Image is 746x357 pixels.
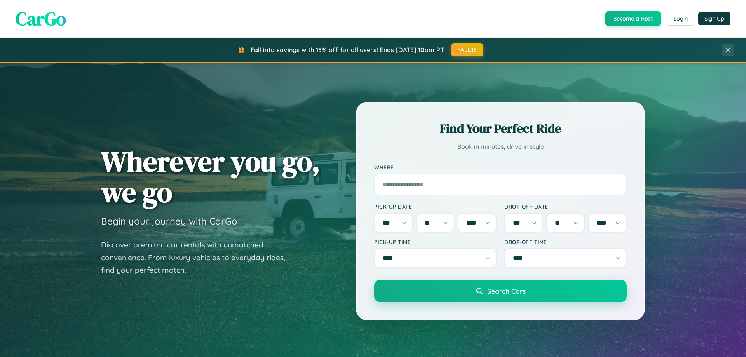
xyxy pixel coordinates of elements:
h2: Find Your Perfect Ride [374,120,627,137]
label: Drop-off Time [504,239,627,245]
p: Discover premium car rentals with unmatched convenience. From luxury vehicles to everyday rides, ... [101,239,295,277]
span: CarGo [16,6,66,31]
span: Search Cars [487,287,526,295]
button: Search Cars [374,280,627,302]
h3: Begin your journey with CarGo [101,215,237,227]
p: Book in minutes, drive in style [374,141,627,152]
h1: Wherever you go, we go [101,146,320,207]
button: Login [667,12,694,26]
label: Where [374,164,627,171]
label: Pick-up Time [374,239,497,245]
label: Pick-up Date [374,203,497,210]
button: Sign Up [698,12,730,25]
span: Fall into savings with 15% off for all users! Ends [DATE] 10am PT. [251,46,445,54]
label: Drop-off Date [504,203,627,210]
button: Become a Host [605,11,661,26]
button: FALL15 [451,43,484,56]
